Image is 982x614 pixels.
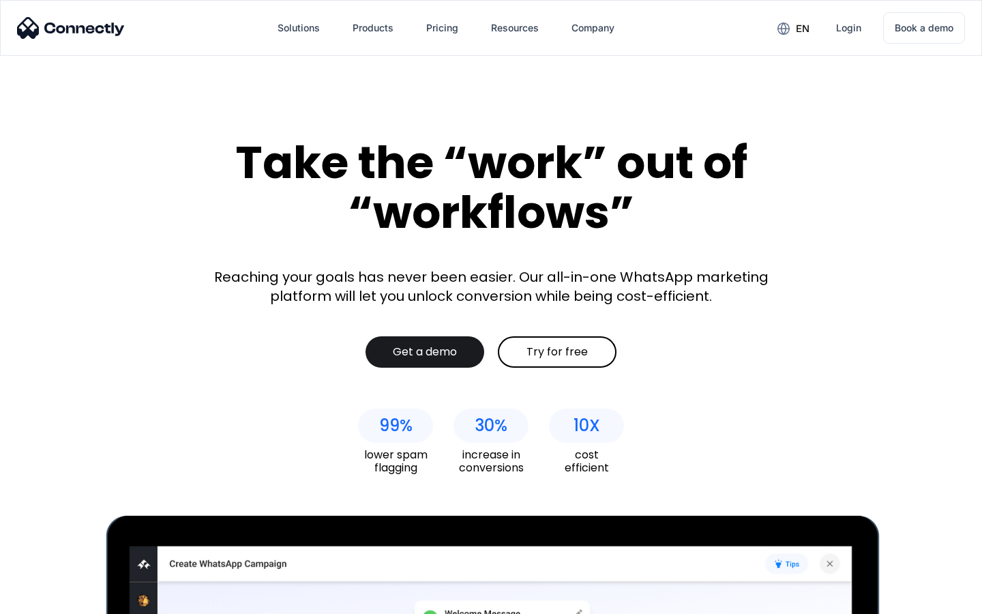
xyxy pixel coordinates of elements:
[526,345,588,359] div: Try for free
[883,12,965,44] a: Book a demo
[415,12,469,44] a: Pricing
[498,336,616,368] a: Try for free
[549,448,624,474] div: cost efficient
[475,416,507,435] div: 30%
[426,18,458,38] div: Pricing
[17,17,125,39] img: Connectly Logo
[379,416,413,435] div: 99%
[353,18,393,38] div: Products
[491,18,539,38] div: Resources
[836,18,861,38] div: Login
[796,19,809,38] div: en
[453,448,529,474] div: increase in conversions
[574,416,600,435] div: 10X
[825,12,872,44] a: Login
[366,336,484,368] a: Get a demo
[205,267,777,306] div: Reaching your goals has never been easier. Our all-in-one WhatsApp marketing platform will let yo...
[571,18,614,38] div: Company
[393,345,457,359] div: Get a demo
[184,138,798,237] div: Take the “work” out of “workflows”
[358,448,433,474] div: lower spam flagging
[278,18,320,38] div: Solutions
